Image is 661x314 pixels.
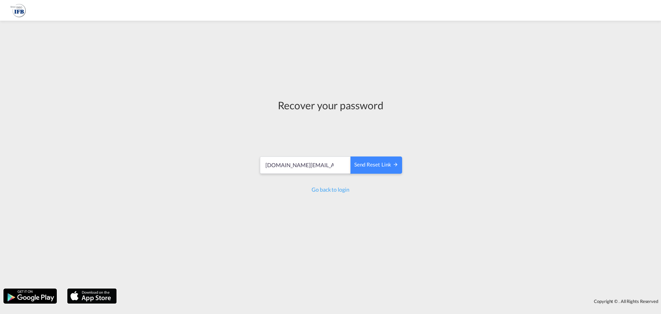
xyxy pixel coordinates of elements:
[259,98,402,112] div: Recover your password
[393,162,398,167] md-icon: icon-arrow-right
[66,288,117,304] img: apple.png
[260,156,351,174] input: Email
[3,288,57,304] img: google.png
[278,119,383,146] iframe: reCAPTCHA
[10,3,26,18] img: b628ab10256c11eeb52753acbc15d091.png
[312,186,349,193] a: Go back to login
[120,295,661,307] div: Copyright © . All Rights Reserved
[354,161,398,169] div: Send reset link
[350,156,402,174] button: SEND RESET LINK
